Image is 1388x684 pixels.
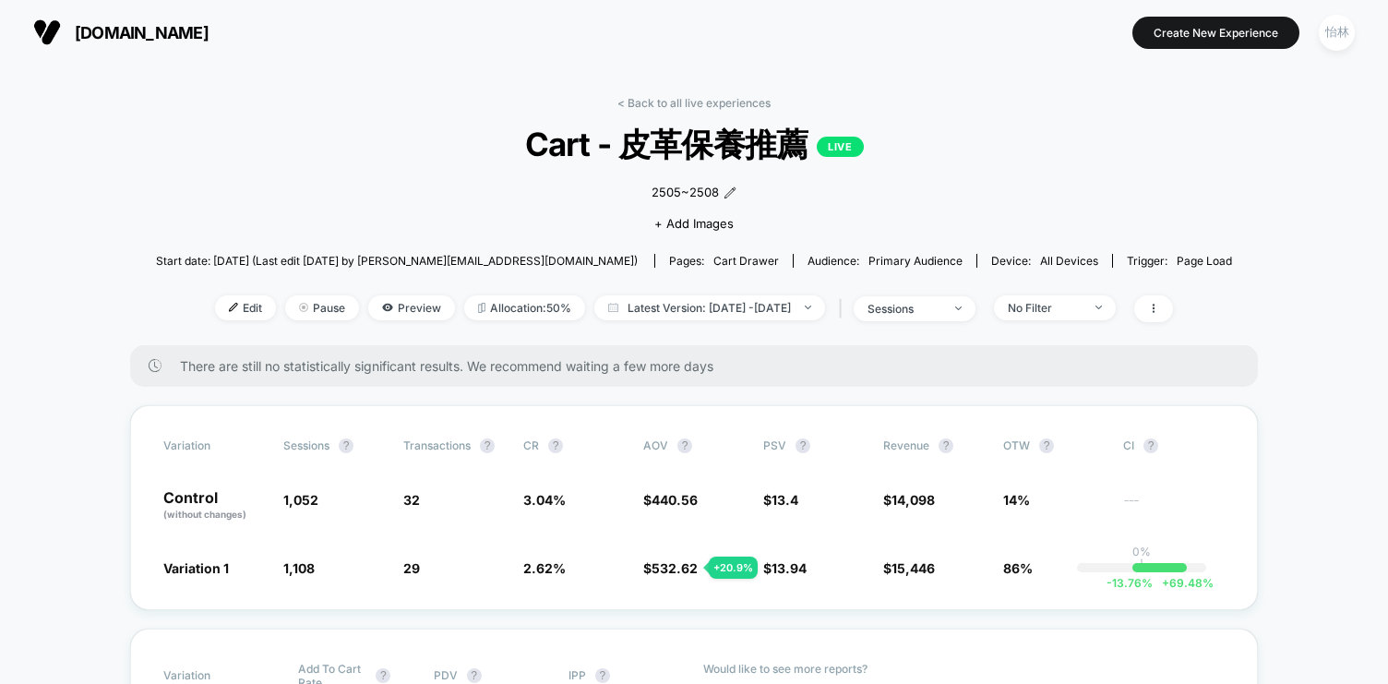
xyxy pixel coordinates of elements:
[403,560,420,576] span: 29
[805,306,811,309] img: end
[643,438,668,452] span: AOV
[1153,576,1214,590] span: 69.48 %
[283,438,329,452] span: Sessions
[1003,492,1030,508] span: 14%
[595,668,610,683] button: ?
[28,18,214,47] button: [DOMAIN_NAME]
[883,560,935,576] span: $
[1040,254,1098,268] span: all devices
[891,560,935,576] span: 15,446
[299,303,308,312] img: end
[939,438,953,453] button: ?
[75,23,209,42] span: [DOMAIN_NAME]
[669,254,779,268] div: Pages:
[594,295,825,320] span: Latest Version: [DATE] - [DATE]
[772,560,807,576] span: 13.94
[883,438,929,452] span: Revenue
[523,438,539,452] span: CR
[955,306,962,310] img: end
[763,438,786,452] span: PSV
[763,560,807,576] span: $
[1143,438,1158,453] button: ?
[834,295,854,322] span: |
[283,560,315,576] span: 1,108
[467,668,482,683] button: ?
[1095,306,1102,309] img: end
[163,490,265,522] p: Control
[210,124,1179,167] span: Cart - 皮革保養推薦
[568,668,586,682] span: IPP
[285,295,359,320] span: Pause
[339,438,353,453] button: ?
[403,492,420,508] span: 32
[617,96,771,110] a: < Back to all live experiences
[643,492,698,508] span: $
[713,254,779,268] span: cart drawer
[180,358,1221,374] span: There are still no statistically significant results. We recommend waiting a few more days
[523,492,566,508] span: 3.04 %
[1162,576,1169,590] span: +
[1177,254,1232,268] span: Page Load
[215,295,276,320] span: Edit
[403,438,471,452] span: Transactions
[808,254,963,268] div: Audience:
[976,254,1112,268] span: Device:
[891,492,935,508] span: 14,098
[709,557,758,579] div: + 20.9 %
[1123,438,1225,453] span: CI
[480,438,495,453] button: ?
[464,295,585,320] span: Allocation: 50%
[608,303,618,312] img: calendar
[763,492,798,508] span: $
[652,492,698,508] span: 440.56
[33,18,61,46] img: Visually logo
[652,560,698,576] span: 532.62
[1127,254,1232,268] div: Trigger:
[867,302,941,316] div: sessions
[643,560,698,576] span: $
[434,668,458,682] span: PDV
[1003,438,1105,453] span: OTW
[1039,438,1054,453] button: ?
[772,492,798,508] span: 13.4
[156,254,638,268] span: Start date: [DATE] (Last edit [DATE] by [PERSON_NAME][EMAIL_ADDRESS][DOMAIN_NAME])
[283,492,318,508] span: 1,052
[163,438,265,453] span: Variation
[523,560,566,576] span: 2.62 %
[654,216,734,231] span: + Add Images
[1313,14,1360,52] button: 怡林
[1123,495,1225,522] span: ---
[1003,560,1033,576] span: 86%
[478,303,485,313] img: rebalance
[163,560,229,576] span: Variation 1
[163,509,246,520] span: (without changes)
[652,184,719,202] span: 2505~2508
[229,303,238,312] img: edit
[677,438,692,453] button: ?
[548,438,563,453] button: ?
[1008,301,1082,315] div: No Filter
[376,668,390,683] button: ?
[817,137,863,157] p: LIVE
[1132,545,1151,558] p: 0%
[883,492,935,508] span: $
[796,438,810,453] button: ?
[368,295,455,320] span: Preview
[1140,558,1143,572] p: |
[1319,15,1355,51] div: 怡林
[868,254,963,268] span: Primary Audience
[1107,576,1153,590] span: -13.76 %
[1132,17,1299,49] button: Create New Experience
[703,662,1225,676] p: Would like to see more reports?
